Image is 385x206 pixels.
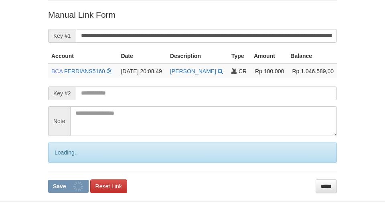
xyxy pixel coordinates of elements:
span: Save [53,183,66,190]
button: Save [48,180,89,193]
span: CR [239,68,247,74]
td: Rp 100.000 [251,64,287,78]
th: Description [167,49,228,64]
span: Key #2 [48,87,76,100]
td: Rp 1.046.589,00 [287,64,337,78]
span: Note [48,106,70,136]
div: Loading.. [48,142,337,163]
th: Account [48,49,118,64]
a: FERDIANS5160 [64,68,105,74]
span: BCA [51,68,63,74]
td: [DATE] 20:08:49 [118,64,167,78]
th: Type [228,49,251,64]
th: Date [118,49,167,64]
p: Manual Link Form [48,9,337,21]
a: Copy FERDIANS5160 to clipboard [107,68,112,74]
span: Key #1 [48,29,76,43]
th: Amount [251,49,287,64]
span: Reset Link [95,183,122,190]
a: [PERSON_NAME] [170,68,216,74]
th: Balance [287,49,337,64]
a: Reset Link [90,179,127,193]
